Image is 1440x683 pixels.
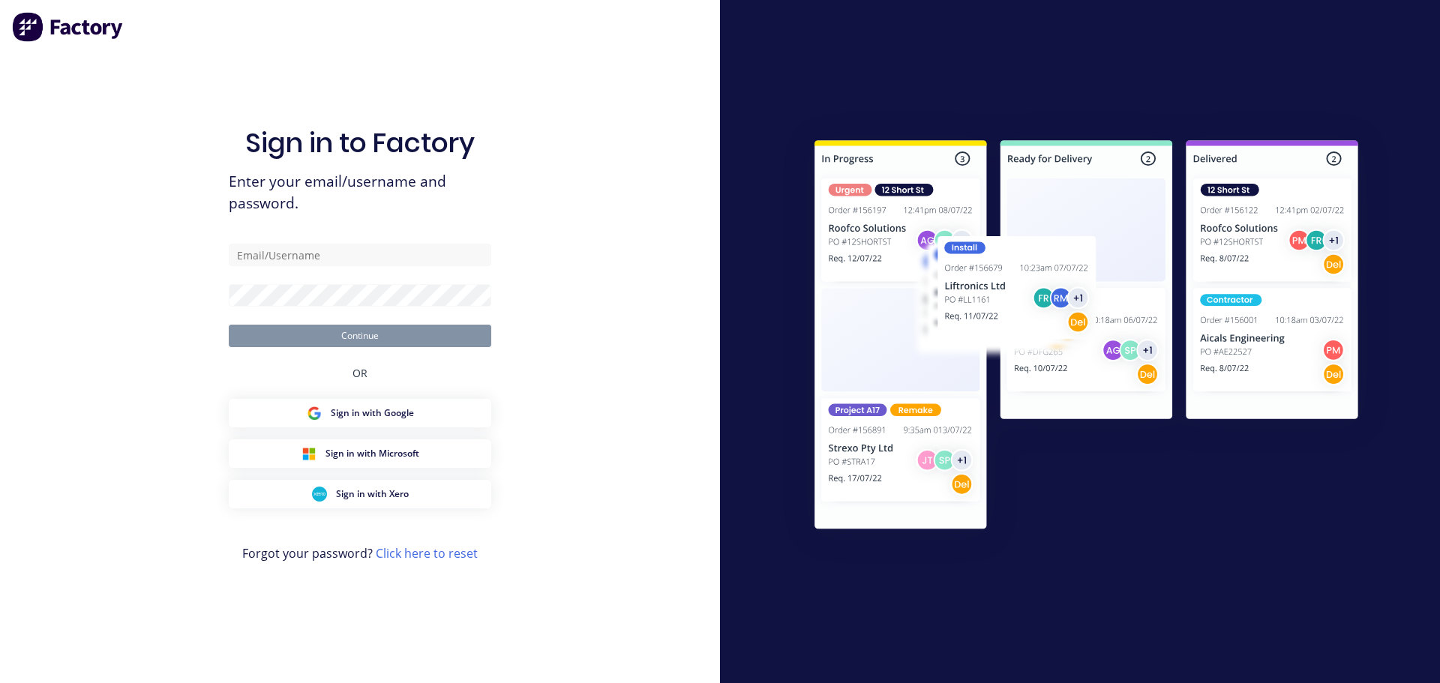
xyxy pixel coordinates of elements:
[312,487,327,502] img: Xero Sign in
[325,447,419,460] span: Sign in with Microsoft
[229,399,491,427] button: Google Sign inSign in with Google
[376,545,478,562] a: Click here to reset
[331,406,414,420] span: Sign in with Google
[229,244,491,266] input: Email/Username
[336,487,409,501] span: Sign in with Xero
[307,406,322,421] img: Google Sign in
[242,544,478,562] span: Forgot your password?
[301,446,316,461] img: Microsoft Sign in
[12,12,124,42] img: Factory
[352,347,367,399] div: OR
[229,325,491,347] button: Continue
[245,127,475,159] h1: Sign in to Factory
[781,110,1391,565] img: Sign in
[229,439,491,468] button: Microsoft Sign inSign in with Microsoft
[229,480,491,508] button: Xero Sign inSign in with Xero
[229,171,491,214] span: Enter your email/username and password.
